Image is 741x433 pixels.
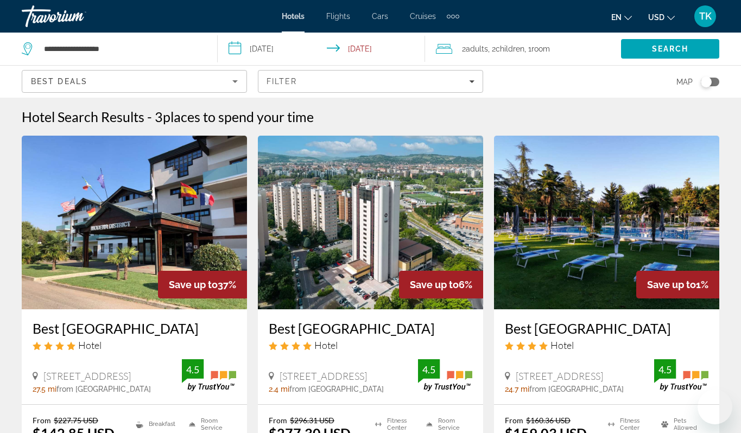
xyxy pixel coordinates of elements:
[267,77,297,86] span: Filter
[22,2,130,30] a: Travorium
[611,9,632,25] button: Change language
[516,370,603,382] span: [STREET_ADDRESS]
[372,12,388,21] a: Cars
[488,41,524,56] span: , 2
[418,363,440,376] div: 4.5
[269,320,472,336] a: Best [GEOGRAPHIC_DATA]
[130,416,183,432] li: Breakfast
[529,385,624,393] span: from [GEOGRAPHIC_DATA]
[280,370,367,382] span: [STREET_ADDRESS]
[56,385,151,393] span: from [GEOGRAPHIC_DATA]
[289,385,384,393] span: from [GEOGRAPHIC_DATA]
[269,416,287,425] span: From
[290,416,334,425] del: $296.31 USD
[505,339,708,351] div: 4 star Hotel
[550,339,574,351] span: Hotel
[652,44,689,53] span: Search
[22,109,144,125] h1: Hotel Search Results
[494,136,719,309] img: Best Western Plus Hotel Modena Resort
[33,339,236,351] div: 4 star Hotel
[269,339,472,351] div: 4 star Hotel
[218,33,425,65] button: Select check in and out date
[158,271,247,298] div: 37%
[155,109,314,125] h2: 3
[621,39,719,59] button: Search
[654,359,708,391] img: TrustYou guest rating badge
[418,359,472,391] img: TrustYou guest rating badge
[505,385,529,393] span: 24.7 mi
[410,12,436,21] a: Cruises
[647,279,696,290] span: Save up to
[603,416,655,432] li: Fitness Center
[78,339,102,351] span: Hotel
[691,5,719,28] button: User Menu
[370,416,421,432] li: Fitness Center
[269,385,289,393] span: 2.4 mi
[698,390,732,424] iframe: Button to launch messaging window
[636,271,719,298] div: 1%
[611,13,622,22] span: en
[182,363,204,376] div: 4.5
[43,41,201,57] input: Search hotel destination
[654,363,676,376] div: 4.5
[648,13,664,22] span: USD
[182,359,236,391] img: TrustYou guest rating badge
[169,279,218,290] span: Save up to
[648,9,675,25] button: Change currency
[526,416,571,425] del: $160.36 USD
[31,77,87,86] span: Best Deals
[462,41,488,56] span: 2
[147,109,152,125] span: -
[410,279,459,290] span: Save up to
[54,416,98,425] del: $227.75 USD
[33,320,236,336] a: Best [GEOGRAPHIC_DATA]
[282,12,305,21] a: Hotels
[33,385,56,393] span: 27.5 mi
[326,12,350,21] a: Flights
[693,77,719,87] button: Toggle map
[421,416,472,432] li: Room Service
[258,70,483,93] button: Filters
[676,74,693,90] span: Map
[496,44,524,53] span: Children
[505,416,523,425] span: From
[258,136,483,309] img: Best Western Plus Tower Hotel Bologna
[447,8,459,25] button: Extra navigation items
[531,44,550,53] span: Room
[466,44,488,53] span: Adults
[524,41,550,56] span: , 1
[699,11,712,22] span: TK
[163,109,314,125] span: places to spend your time
[505,320,708,336] a: Best [GEOGRAPHIC_DATA]
[22,136,247,309] img: Best Western Hotel Modena District
[33,416,51,425] span: From
[314,339,338,351] span: Hotel
[399,271,483,298] div: 6%
[425,33,621,65] button: Travelers: 2 adults, 2 children
[656,416,708,432] li: Pets Allowed
[31,75,238,88] mat-select: Sort by
[183,416,236,432] li: Room Service
[43,370,131,382] span: [STREET_ADDRESS]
